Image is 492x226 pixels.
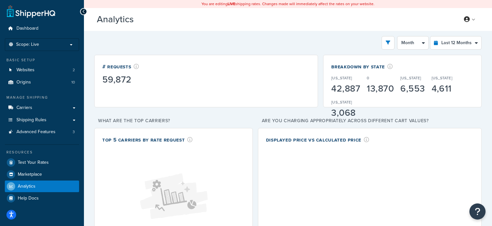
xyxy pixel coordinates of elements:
a: Analytics [5,181,79,192]
h3: Analytics [97,15,450,25]
button: open filter drawer [382,36,395,50]
p: Are you charging appropriately across different cart values? [258,116,482,125]
div: Breakdown by State [331,63,459,70]
span: Websites [16,67,35,73]
b: LIVE [228,1,235,7]
li: Websites [5,64,79,76]
li: Advanced Features [5,126,79,138]
span: Dashboard [16,26,38,31]
span: Help Docs [18,196,39,201]
div: Basic Setup [5,57,79,63]
div: 4,611 [432,84,452,93]
li: Origins [5,76,79,88]
div: 42,887 [331,84,360,93]
div: 6,553 [400,84,425,93]
span: Origins [16,80,31,85]
p: [US_STATE] [400,75,421,81]
div: 13,870 [367,84,394,93]
span: Shipping Rules [16,117,46,123]
a: Test Your Rates [5,157,79,168]
div: 59,872 [102,75,139,84]
button: Open Resource Center [469,203,486,220]
a: Carriers [5,102,79,114]
span: 3 [73,129,75,135]
span: 2 [73,67,75,73]
span: Carriers [16,105,32,111]
p: [US_STATE] [331,75,352,81]
a: Advanced Features3 [5,126,79,138]
span: 10 [71,80,75,85]
span: Beta [135,17,157,24]
div: Top 5 Carriers by Rate Request [102,136,193,143]
a: Websites2 [5,64,79,76]
span: Test Your Rates [18,160,49,165]
a: Origins10 [5,76,79,88]
p: What are the top carriers? [94,116,253,125]
span: Analytics [18,184,36,189]
span: Advanced Features [16,129,56,135]
div: # Requests [102,63,139,70]
a: Help Docs [5,192,79,204]
span: Scope: Live [16,42,39,47]
p: 0 [367,75,369,81]
img: Loading... [135,168,212,224]
a: Marketplace [5,169,79,180]
span: Marketplace [18,172,42,177]
div: Displayed Price vs Calculated Price [266,136,369,143]
a: Shipping Rules [5,114,79,126]
p: [US_STATE] [331,99,352,105]
div: Resources [5,150,79,155]
p: [US_STATE] [432,75,452,81]
div: Manage Shipping [5,95,79,100]
a: Dashboard [5,23,79,34]
div: 3,068 [331,108,355,117]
